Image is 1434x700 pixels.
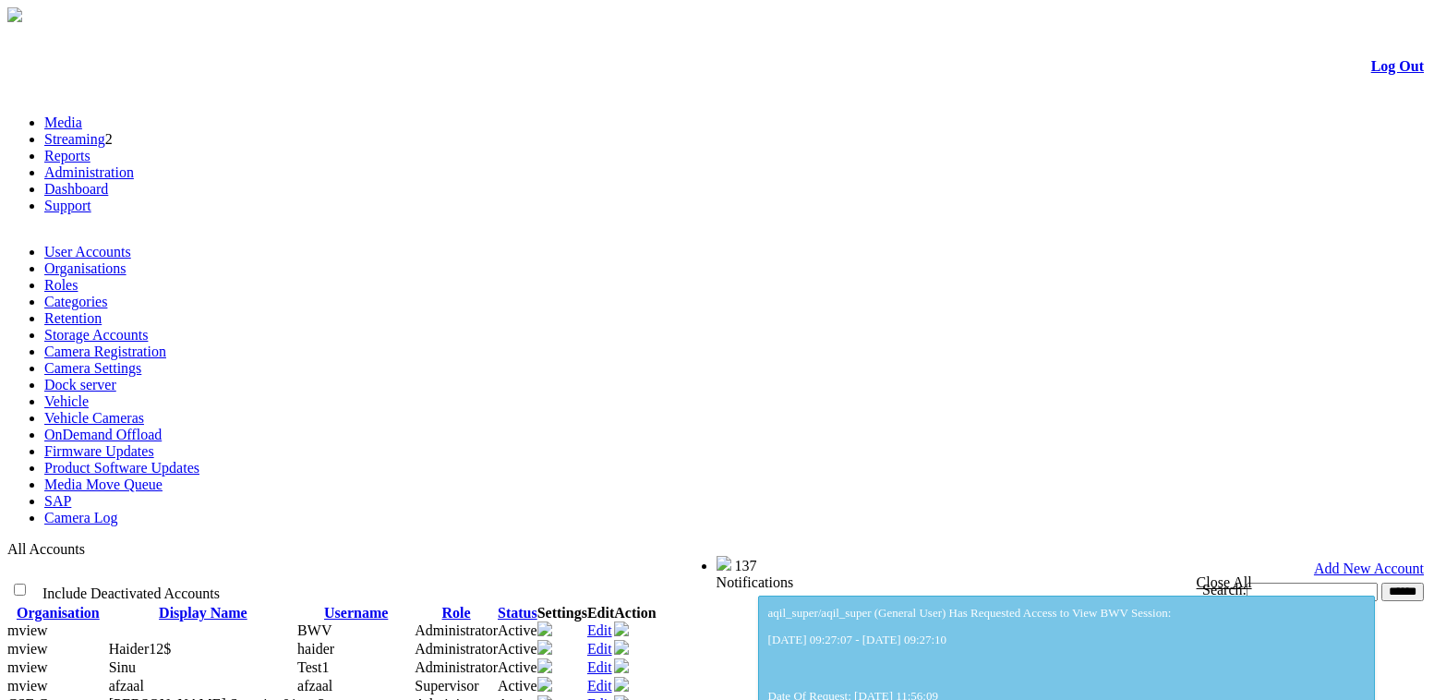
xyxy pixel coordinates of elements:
[44,443,154,459] a: Firmware Updates
[324,605,388,621] a: Username
[537,640,552,655] img: camera24.png
[415,658,498,677] td: Administrator
[44,198,91,213] a: Support
[44,493,71,509] a: SAP
[498,605,537,621] a: Status
[768,633,1366,647] p: [DATE] 09:27:07 - [DATE] 09:27:10
[44,181,108,197] a: Dashboard
[44,377,116,392] a: Dock server
[44,360,141,376] a: Camera Settings
[498,640,537,658] td: Active
[297,622,331,638] span: BWV
[498,622,537,640] td: Active
[44,148,90,163] a: Reports
[44,131,105,147] a: Streaming
[537,658,552,673] img: camera24.png
[44,393,89,409] a: Vehicle
[109,678,144,694] span: Contact Method: SMS and Email
[44,510,118,525] a: Camera Log
[109,641,172,657] span: Contact Method: None
[7,7,22,22] img: arrow-3.png
[7,641,48,657] span: mview
[44,460,199,476] a: Product Software Updates
[159,605,247,621] a: Display Name
[735,558,757,573] span: 137
[44,344,166,359] a: Camera Registration
[297,659,329,675] span: Test1
[105,131,113,147] span: 2
[109,659,136,675] span: Contact Method: SMS and Email
[717,556,731,571] img: bell25.png
[44,477,163,492] a: Media Move Queue
[7,622,48,638] span: mview
[1371,58,1424,74] a: Log Out
[44,410,144,426] a: Vehicle Cameras
[537,622,552,636] img: camera24.png
[415,677,498,695] td: Supervisor
[7,541,85,557] span: All Accounts
[537,677,552,692] img: camera24.png
[717,574,1388,591] div: Notifications
[1197,574,1252,590] a: Close All
[44,327,148,343] a: Storage Accounts
[537,605,587,622] th: Settings
[44,427,162,442] a: OnDemand Offload
[498,658,537,677] td: Active
[44,260,127,276] a: Organisations
[44,244,131,259] a: User Accounts
[546,557,679,571] span: Welcome, - (Administrator)
[415,640,498,658] td: Administrator
[44,164,134,180] a: Administration
[297,678,332,694] span: afzaal
[44,277,78,293] a: Roles
[7,659,48,675] span: mview
[297,641,334,657] span: haider
[442,605,471,621] a: Role
[498,677,537,695] td: Active
[415,622,498,640] td: Administrator
[44,294,107,309] a: Categories
[44,310,102,326] a: Retention
[42,585,220,601] span: Include Deactivated Accounts
[44,115,82,130] a: Media
[7,678,48,694] span: mview
[17,605,100,621] a: Organisation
